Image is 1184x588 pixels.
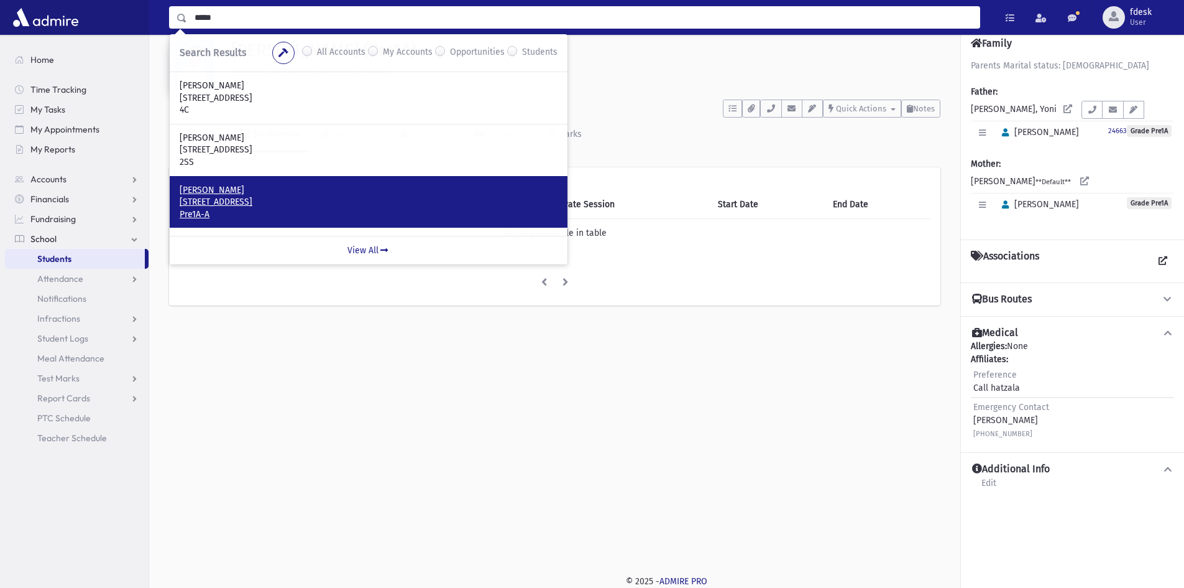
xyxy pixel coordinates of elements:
[5,80,149,100] a: Time Tracking
[5,189,149,209] a: Financials
[913,104,935,113] span: Notes
[5,269,149,289] a: Attendance
[5,309,149,329] a: Infractions
[1127,125,1172,137] span: Grade Pre1A
[973,401,1049,440] div: [PERSON_NAME]
[37,273,83,284] span: Attendance
[659,576,707,587] a: ADMIRE PRO
[973,402,1049,413] span: Emergency Contact
[231,40,940,61] h1: [PERSON_NAME] (Pre1A)
[180,144,558,156] p: [STREET_ADDRESS]
[169,575,1164,588] div: © 2025 -
[971,86,998,97] b: Father:
[973,368,1020,394] div: Call hatzala
[37,413,91,424] span: PTC Schedule
[180,47,246,58] span: Search Results
[972,293,1032,306] h4: Bus Routes
[5,329,149,348] a: Student Logs
[825,190,930,219] th: End Date
[971,250,1039,273] h4: Associations
[37,253,71,264] span: Students
[180,132,558,144] p: [PERSON_NAME]
[180,104,558,116] p: 4C
[30,213,76,225] span: Fundraising
[971,59,1174,230] div: [PERSON_NAME], Yoni [PERSON_NAME]
[5,139,149,159] a: My Reports
[187,6,980,29] input: Search
[30,124,99,135] span: My Appointments
[37,373,80,384] span: Test Marks
[971,293,1174,306] button: Bus Routes
[5,408,149,428] a: PTC Schedule
[180,184,558,221] a: [PERSON_NAME] [STREET_ADDRESS] Pre1A-A
[5,289,149,309] a: Notifications
[30,144,75,155] span: My Reports
[901,100,940,118] button: Notes
[971,37,1012,49] h4: Family
[37,353,104,364] span: Meal Attendance
[180,92,558,105] p: [STREET_ADDRESS]
[169,118,229,152] a: Activity
[37,333,88,344] span: Student Logs
[1130,17,1152,27] span: User
[1108,125,1127,136] a: 24663
[169,40,219,90] img: 8=
[30,84,86,95] span: Time Tracking
[971,340,1174,442] div: None
[37,432,107,444] span: Teacher Schedule
[971,59,1174,72] div: Parents Marital status: [DEMOGRAPHIC_DATA]
[180,80,558,116] a: [PERSON_NAME] [STREET_ADDRESS] 4C
[180,196,558,208] p: [STREET_ADDRESS]
[971,354,1008,365] b: Affiliates:
[450,45,505,60] label: Opportunities
[30,104,65,115] span: My Tasks
[710,190,825,219] th: Start Date
[5,388,149,408] a: Report Cards
[981,476,997,498] a: Edit
[37,393,90,404] span: Report Cards
[996,199,1079,210] span: [PERSON_NAME]
[180,156,558,169] p: 2SS
[971,159,1001,169] b: Mother:
[5,368,149,388] a: Test Marks
[30,233,57,245] span: School
[836,104,886,113] span: Quick Actions
[180,80,558,92] p: [PERSON_NAME]
[1127,197,1172,209] span: Grade Pre1A
[546,190,710,219] th: Private Session
[972,463,1050,476] h4: Additional Info
[5,428,149,448] a: Teacher Schedule
[5,249,145,269] a: Students
[1108,127,1127,135] small: 24663
[556,129,582,139] div: Marks
[971,463,1174,476] button: Additional Info
[1152,250,1174,273] a: View all Associations
[180,132,558,169] a: [PERSON_NAME] [STREET_ADDRESS] 2SS
[971,341,1007,352] b: Allergies:
[1130,7,1152,17] span: fdesk
[972,327,1018,340] h4: Medical
[10,5,81,30] img: AdmirePro
[5,100,149,119] a: My Tasks
[30,54,54,65] span: Home
[996,127,1079,138] span: [PERSON_NAME]
[522,45,558,60] label: Students
[973,430,1032,438] small: [PHONE_NUMBER]
[30,174,67,185] span: Accounts
[170,236,567,264] a: View All
[180,184,558,197] p: [PERSON_NAME]
[5,50,149,70] a: Home
[317,45,365,60] label: All Accounts
[971,327,1174,340] button: Medical
[37,293,86,304] span: Notifications
[973,370,1017,380] span: Preference
[823,100,901,118] button: Quick Actions
[5,229,149,249] a: School
[383,45,433,60] label: My Accounts
[5,348,149,368] a: Meal Attendance
[5,119,149,139] a: My Appointments
[30,194,69,205] span: Financials
[180,208,558,221] p: Pre1A-A
[5,209,149,229] a: Fundraising
[5,169,149,189] a: Accounts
